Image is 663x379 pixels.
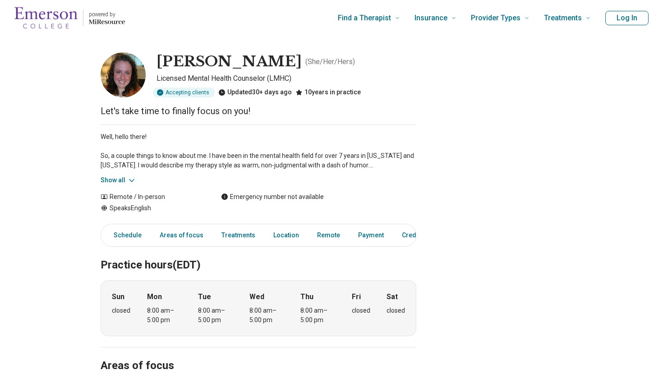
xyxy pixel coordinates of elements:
div: 8:00 am – 5:00 pm [249,306,284,325]
h1: [PERSON_NAME] [157,52,302,71]
p: Licensed Mental Health Counselor (LMHC) [157,73,416,84]
div: closed [352,306,370,315]
div: 8:00 am – 5:00 pm [300,306,335,325]
a: Location [268,226,304,245]
h2: Practice hours (EDT) [101,236,416,273]
a: Treatments [216,226,261,245]
strong: Fri [352,291,361,302]
strong: Sat [387,291,398,302]
p: powered by [89,11,125,18]
a: Areas of focus [154,226,209,245]
div: Updated 30+ days ago [218,88,292,97]
div: Remote / In-person [101,192,203,202]
div: Accepting clients [153,88,215,97]
a: Credentials [396,226,447,245]
p: ( She/Her/Hers ) [305,56,355,67]
a: Payment [353,226,389,245]
button: Show all [101,176,136,185]
div: 10 years in practice [295,88,361,97]
a: Home page [14,4,125,32]
strong: Tue [198,291,211,302]
span: Find a Therapist [338,12,391,24]
div: 8:00 am – 5:00 pm [147,306,182,325]
a: Schedule [103,226,147,245]
div: When does the program meet? [101,280,416,336]
div: Speaks English [101,203,203,213]
strong: Wed [249,291,264,302]
strong: Mon [147,291,162,302]
span: Insurance [414,12,447,24]
strong: Thu [300,291,313,302]
h2: Areas of focus [101,337,416,374]
a: Remote [312,226,345,245]
p: Let's take time to finally focus on you! [101,105,416,117]
div: closed [387,306,405,315]
span: Treatments [544,12,582,24]
strong: Sun [112,291,124,302]
div: Emergency number not available [221,192,324,202]
p: Well, hello there! So, a couple things to know about me. I have been in the mental health field f... [101,132,416,170]
span: Provider Types [471,12,520,24]
img: Emily Hayes, Licensed Mental Health Counselor (LMHC) [101,52,146,97]
div: closed [112,306,130,315]
div: 8:00 am – 5:00 pm [198,306,233,325]
button: Log In [605,11,649,25]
